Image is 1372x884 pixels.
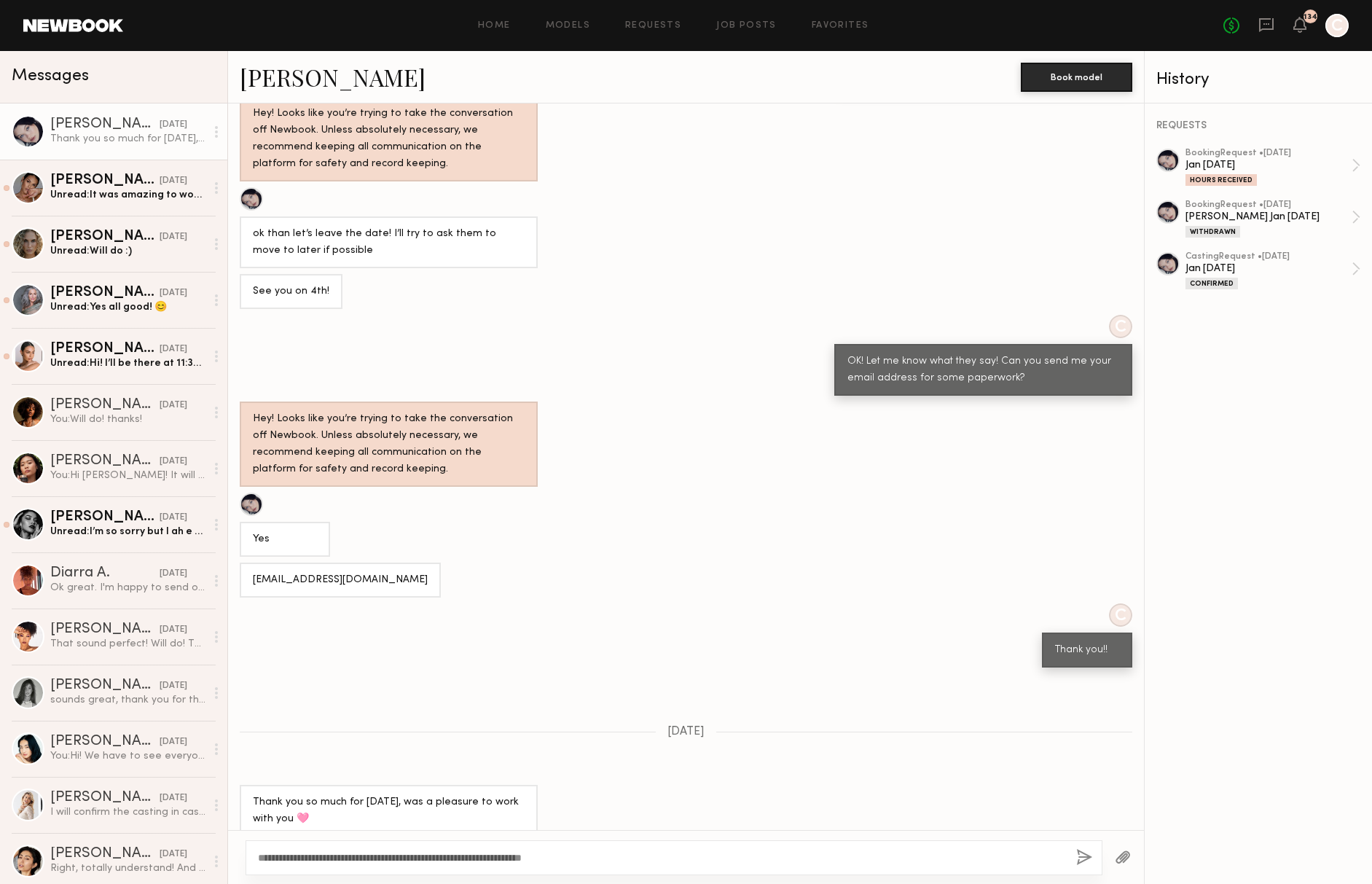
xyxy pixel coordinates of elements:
div: [DATE] [160,679,187,693]
div: Hey! Looks like you’re trying to take the conversation off Newbook. Unless absolutely necessary, ... [253,411,525,478]
div: [PERSON_NAME] [50,510,160,525]
div: REQUESTS [1156,121,1360,131]
div: [PERSON_NAME] [50,173,160,188]
div: Thank you so much for [DATE], was a pleasure to work with you 🩷 [50,132,205,146]
div: You: Will do! thanks! [50,412,205,426]
div: Unread: I’m so sorry but I ah e to cancel my casting window time [DATE]. I got my car towed and i... [50,525,205,539]
a: C [1325,14,1349,37]
a: Requests [625,21,681,31]
a: bookingRequest •[DATE][PERSON_NAME] Jan [DATE]Withdrawn [1185,200,1360,238]
a: Models [546,21,590,31]
span: [DATE] [667,726,705,738]
div: Unread: Yes all good! 😊 [50,300,205,314]
div: That sound perfect! Will do! Thank you so much!! [50,637,205,651]
button: Book model [1021,63,1132,92]
a: Favorites [812,21,869,31]
a: [PERSON_NAME] [240,61,426,93]
div: [PERSON_NAME] [50,230,160,244]
div: 134 [1304,13,1317,21]
div: Jan [DATE] [1185,158,1352,172]
div: Withdrawn [1185,226,1240,238]
div: casting Request • [DATE] [1185,252,1352,262]
div: [PERSON_NAME] [50,398,160,412]
div: [PERSON_NAME] [50,622,160,637]
div: [DATE] [160,791,187,805]
div: Ok great. I'm happy to send over any other casting materials as well as I'm available for the sho... [50,581,205,595]
div: History [1156,71,1360,88]
div: See you on 4th! [253,283,329,300]
div: [PERSON_NAME] [50,735,160,749]
div: Unread: It was amazing to work with you all again!!! Thank you for having me back!!! [50,188,205,202]
div: [PERSON_NAME] [50,847,160,861]
div: Yes [253,531,317,548]
div: booking Request • [DATE] [1185,200,1352,210]
div: Thank you!! [1055,642,1119,659]
span: Messages [12,68,89,85]
a: bookingRequest •[DATE]Jan [DATE]Hours Received [1185,149,1360,186]
div: booking Request • [DATE] [1185,149,1352,158]
div: Confirmed [1185,278,1238,289]
div: [DATE] [160,286,187,300]
div: Jan [DATE] [1185,262,1352,275]
div: sounds great, thank you for the details! see you then :) [50,693,205,707]
div: [PERSON_NAME] [50,342,160,356]
div: ok than let’s leave the date! I’ll try to ask them to move to later if possible [253,226,525,259]
div: OK! Let me know what they say! Can you send me your email address for some paperwork? [847,353,1119,387]
div: [DATE] [160,174,187,188]
div: [DATE] [160,118,187,132]
div: [PERSON_NAME] [50,791,160,805]
div: [PERSON_NAME] [50,117,160,132]
div: Right, totally understand! And okay awesome thank you so much! Have a great day! [50,861,205,875]
div: Unread: Will do :) [50,244,205,258]
div: [DATE] [160,567,187,581]
div: [DATE] [160,735,187,749]
div: [DATE] [160,230,187,244]
div: Diarra A. [50,566,160,581]
div: [DATE] [160,343,187,356]
div: I will confirm the casting in case if I can make it! [50,805,205,819]
a: Home [478,21,511,31]
div: [PERSON_NAME] [50,286,160,300]
div: You: Hi [PERSON_NAME]! It will be 3 to 4 hours near [GEOGRAPHIC_DATA]. I am thinking most likely ... [50,469,205,482]
div: Hours Received [1185,174,1257,186]
div: [EMAIL_ADDRESS][DOMAIN_NAME] [253,572,428,589]
div: [DATE] [160,623,187,637]
div: [PERSON_NAME] [50,454,160,469]
div: [DATE] [160,455,187,469]
a: castingRequest •[DATE]Jan [DATE]Confirmed [1185,252,1360,289]
div: You: Hi! We have to see everyone in person for shade match. Don't worry, we cast and shoot severa... [50,749,205,763]
a: Book model [1021,70,1132,82]
div: Hey! Looks like you’re trying to take the conversation off Newbook. Unless absolutely necessary, ... [253,106,525,173]
div: Thank you so much for [DATE], was a pleasure to work with you 🩷 [253,794,525,828]
div: Unread: Hi! I’ll be there at 11:30! See you ✨ [50,356,205,370]
div: [PERSON_NAME] [50,678,160,693]
a: Job Posts [716,21,777,31]
div: [DATE] [160,848,187,861]
div: [PERSON_NAME] Jan [DATE] [1185,210,1352,224]
div: [DATE] [160,511,187,525]
div: [DATE] [160,399,187,412]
